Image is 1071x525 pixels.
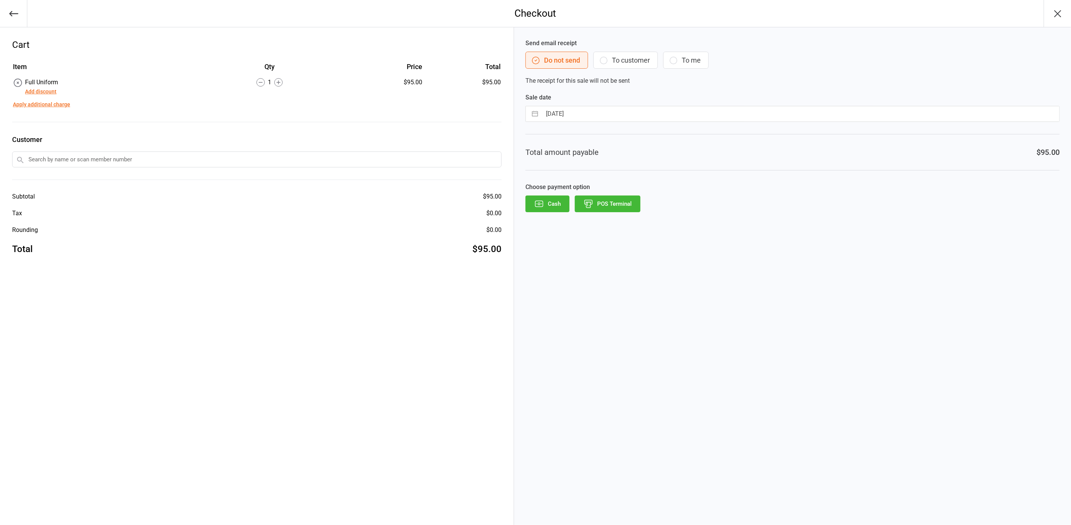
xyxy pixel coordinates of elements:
div: Total amount payable [525,147,599,158]
th: Total [425,61,501,77]
div: Tax [12,209,22,218]
div: $95.00 [340,78,422,87]
label: Send email receipt [525,39,1060,48]
button: Add discount [25,88,57,96]
input: Search by name or scan member number [12,151,502,167]
div: $95.00 [483,192,502,201]
label: Sale date [525,93,1060,102]
div: $95.00 [1036,147,1060,158]
div: Cart [12,38,502,52]
div: $95.00 [472,242,502,256]
span: Full Uniform [25,79,58,86]
button: Apply additional charge [13,101,70,109]
th: Qty [200,61,339,77]
div: Price [340,61,422,72]
button: Do not send [525,52,588,69]
button: To customer [593,52,658,69]
button: Cash [525,195,569,212]
button: To me [663,52,709,69]
button: POS Terminal [575,195,640,212]
div: The receipt for this sale will not be sent [525,39,1060,85]
div: Subtotal [12,192,35,201]
label: Choose payment option [525,183,1060,192]
div: $0.00 [486,225,502,235]
div: 1 [200,78,339,87]
div: $0.00 [486,209,502,218]
div: Rounding [12,225,38,235]
th: Item [13,61,200,77]
div: Total [12,242,33,256]
td: $95.00 [425,78,501,96]
label: Customer [12,134,502,145]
